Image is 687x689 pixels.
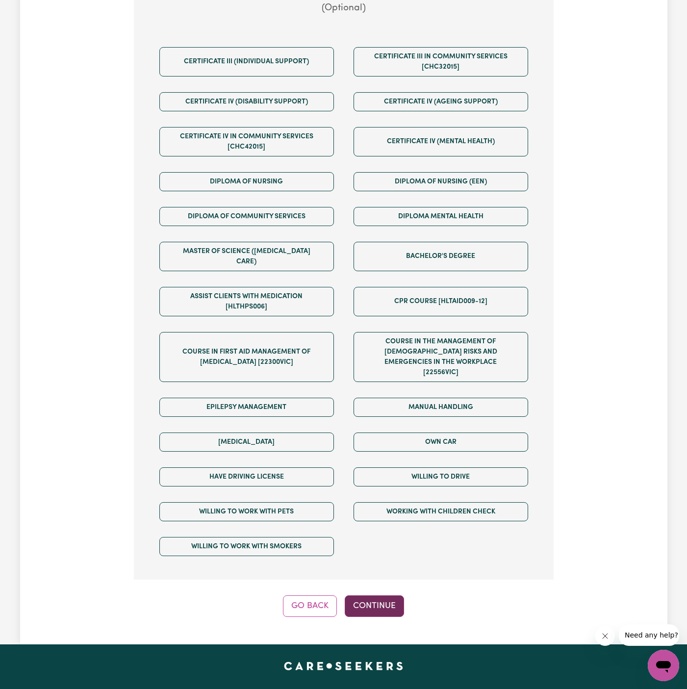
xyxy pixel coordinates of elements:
[648,650,679,681] iframe: Button to launch messaging window
[595,626,615,646] iframe: Close message
[619,624,679,646] iframe: Message from company
[159,92,334,111] button: Certificate IV (Disability Support)
[159,242,334,271] button: Master of Science ([MEDICAL_DATA] Care)
[354,287,528,316] button: CPR Course [HLTAID009-12]
[283,595,337,617] button: Go Back
[354,467,528,486] button: Willing to drive
[354,207,528,226] button: Diploma Mental Health
[159,433,334,452] button: [MEDICAL_DATA]
[150,1,538,16] p: (Optional)
[345,595,404,617] button: Continue
[159,332,334,382] button: Course in First Aid Management of [MEDICAL_DATA] [22300VIC]
[354,127,528,156] button: Certificate IV (Mental Health)
[159,287,334,316] button: Assist clients with medication [HLTHPS006]
[354,47,528,77] button: Certificate III in Community Services [CHC32015]
[159,467,334,486] button: Have driving license
[284,662,403,670] a: Careseekers home page
[354,502,528,521] button: Working with Children Check
[354,92,528,111] button: Certificate IV (Ageing Support)
[354,242,528,271] button: Bachelor's Degree
[159,537,334,556] button: Willing to work with smokers
[354,398,528,417] button: Manual Handling
[354,433,528,452] button: Own Car
[159,127,334,156] button: Certificate IV in Community Services [CHC42015]
[159,172,334,191] button: Diploma of Nursing
[159,502,334,521] button: Willing to work with pets
[159,207,334,226] button: Diploma of Community Services
[354,332,528,382] button: Course in the Management of [DEMOGRAPHIC_DATA] Risks and Emergencies in the Workplace [22556VIC]
[159,398,334,417] button: Epilepsy Management
[354,172,528,191] button: Diploma of Nursing (EEN)
[159,47,334,77] button: Certificate III (Individual Support)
